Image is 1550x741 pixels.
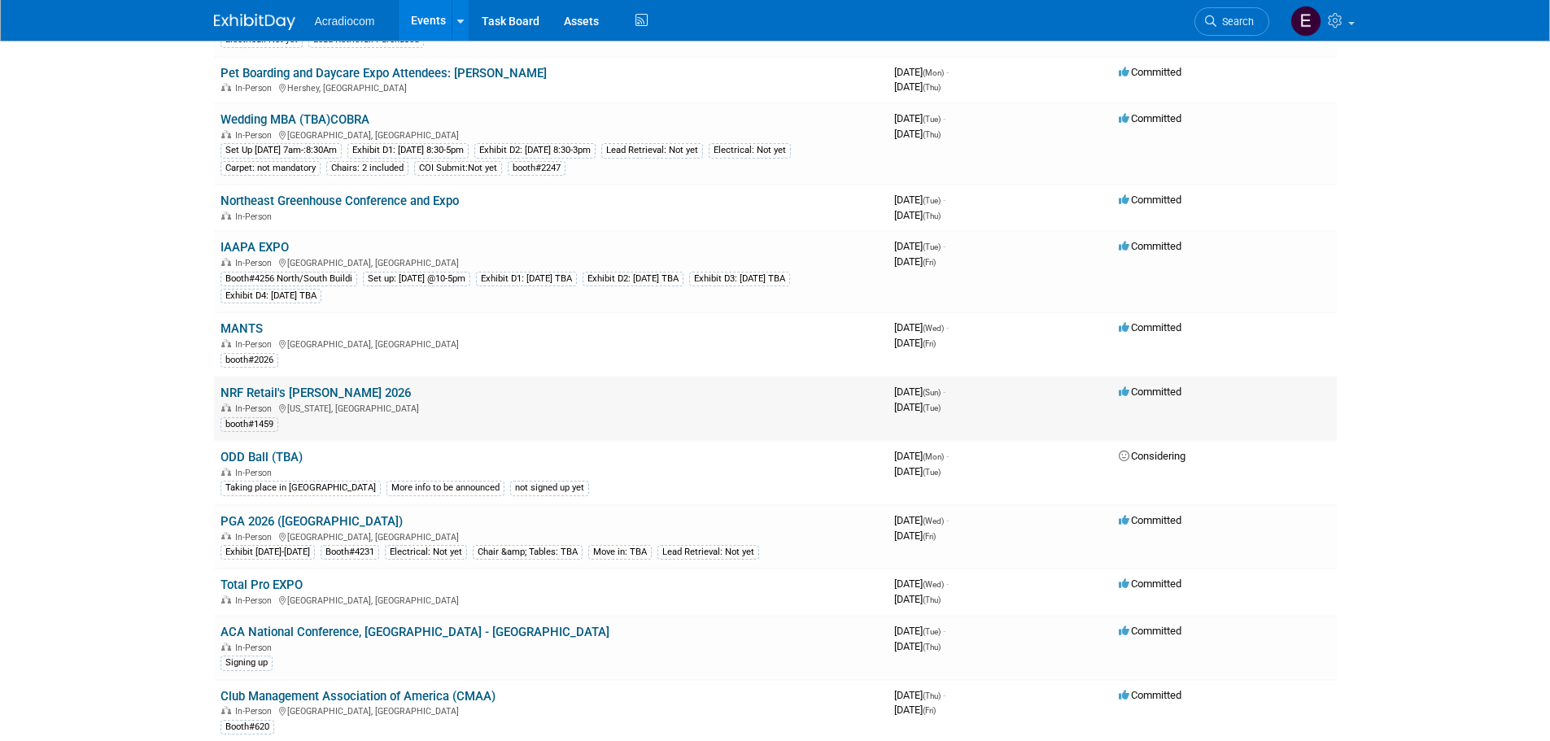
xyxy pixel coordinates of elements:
[326,161,408,176] div: Chairs: 2 included
[894,465,941,477] span: [DATE]
[221,643,231,651] img: In-Person Event
[315,15,375,28] span: Acradiocom
[923,706,936,715] span: (Fri)
[1119,450,1185,462] span: Considering
[923,452,944,461] span: (Mon)
[923,388,941,397] span: (Sun)
[943,689,945,701] span: -
[221,339,231,347] img: In-Person Event
[385,545,467,560] div: Electrical: Not yet
[943,625,945,637] span: -
[221,595,231,604] img: In-Person Event
[510,481,589,495] div: not signed up yet
[894,386,945,398] span: [DATE]
[235,211,277,222] span: In-Person
[221,83,231,91] img: In-Person Event
[894,578,949,590] span: [DATE]
[508,161,565,176] div: booth#2247
[220,530,881,543] div: [GEOGRAPHIC_DATA], [GEOGRAPHIC_DATA]
[1290,6,1321,37] img: Elizabeth Martinez
[894,337,936,349] span: [DATE]
[923,532,936,541] span: (Fri)
[220,272,357,286] div: Booth#4256 North/South Buildi
[220,481,381,495] div: Taking place in [GEOGRAPHIC_DATA]
[894,128,941,140] span: [DATE]
[946,321,949,333] span: -
[1119,66,1181,78] span: Committed
[220,401,881,414] div: [US_STATE], [GEOGRAPHIC_DATA]
[923,627,941,636] span: (Tue)
[220,353,278,368] div: booth#2026
[894,209,941,221] span: [DATE]
[221,403,231,412] img: In-Person Event
[894,240,945,252] span: [DATE]
[923,339,936,348] span: (Fri)
[709,143,791,158] div: Electrical: Not yet
[1194,7,1269,36] a: Search
[923,517,944,525] span: (Wed)
[220,545,315,560] div: Exhibit [DATE]-[DATE]
[473,545,583,560] div: Chair &amp; Tables: TBA
[946,66,949,78] span: -
[1119,689,1181,701] span: Committed
[363,272,470,286] div: Set up: [DATE] @10-5pm
[923,83,941,92] span: (Thu)
[235,258,277,268] span: In-Person
[894,112,945,124] span: [DATE]
[923,643,941,652] span: (Thu)
[1119,240,1181,252] span: Committed
[601,143,703,158] div: Lead Retrieval: Not yet
[235,83,277,94] span: In-Person
[235,532,277,543] span: In-Person
[220,143,342,158] div: Set Up [DATE] 7am-:8:30Am
[923,196,941,205] span: (Tue)
[221,468,231,476] img: In-Person Event
[1119,386,1181,398] span: Committed
[588,545,652,560] div: Move in: TBA
[220,625,609,639] a: ACA National Conference, [GEOGRAPHIC_DATA] - [GEOGRAPHIC_DATA]
[894,255,936,268] span: [DATE]
[220,514,403,529] a: PGA 2026 ([GEOGRAPHIC_DATA])
[946,450,949,462] span: -
[894,194,945,206] span: [DATE]
[923,258,936,267] span: (Fri)
[894,640,941,652] span: [DATE]
[923,115,941,124] span: (Tue)
[923,130,941,139] span: (Thu)
[220,289,321,303] div: Exhibit D4: [DATE] TBA
[1216,15,1254,28] span: Search
[943,240,945,252] span: -
[220,417,278,432] div: booth#1459
[894,689,945,701] span: [DATE]
[894,530,936,542] span: [DATE]
[923,691,941,700] span: (Thu)
[220,194,459,208] a: Northeast Greenhouse Conference and Expo
[923,211,941,220] span: (Thu)
[347,143,469,158] div: Exhibit D1: [DATE] 8:30-5pm
[894,625,945,637] span: [DATE]
[943,386,945,398] span: -
[1119,625,1181,637] span: Committed
[386,481,504,495] div: More info to be announced
[235,403,277,414] span: In-Person
[220,321,263,336] a: MANTS
[221,706,231,714] img: In-Person Event
[894,593,941,605] span: [DATE]
[221,532,231,540] img: In-Person Event
[657,545,759,560] div: Lead Retrieval: Not yet
[923,580,944,589] span: (Wed)
[894,66,949,78] span: [DATE]
[923,68,944,77] span: (Mon)
[220,689,496,704] a: Club Management Association of America (CMAA)
[1119,321,1181,333] span: Committed
[894,704,936,716] span: [DATE]
[894,321,949,333] span: [DATE]
[221,130,231,138] img: In-Person Event
[235,339,277,350] span: In-Person
[474,143,596,158] div: Exhibit D2: [DATE] 8:30-3pm
[235,595,277,606] span: In-Person
[1119,578,1181,590] span: Committed
[923,595,941,604] span: (Thu)
[235,706,277,717] span: In-Person
[220,386,411,400] a: NRF Retail's [PERSON_NAME] 2026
